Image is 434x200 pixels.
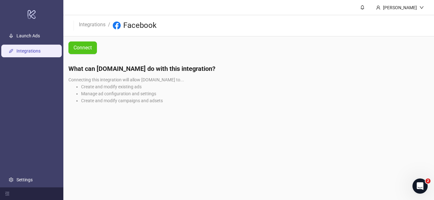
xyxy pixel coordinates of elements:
a: Integrations [78,21,107,28]
h3: Facebook [123,21,156,31]
div: [PERSON_NAME] [380,4,419,11]
a: Launch Ads [16,33,40,38]
li: / [108,21,110,31]
span: down [419,5,424,10]
h4: What can [DOMAIN_NAME] do with this integration? [68,64,429,73]
span: 2 [425,178,431,184]
li: Create and modify campaigns and adsets [81,97,429,104]
span: user [376,5,380,10]
a: Connect [68,41,97,54]
span: Connect [73,44,92,52]
iframe: Intercom live chat [412,178,428,194]
li: Manage ad configuration and settings [81,90,429,97]
a: Settings [16,177,33,182]
span: bell [360,5,365,9]
a: Integrations [16,48,41,53]
span: menu-fold [5,191,10,196]
li: Create and modify existing ads [81,83,429,90]
span: Connecting this integration will allow [DOMAIN_NAME] to... [68,77,184,82]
